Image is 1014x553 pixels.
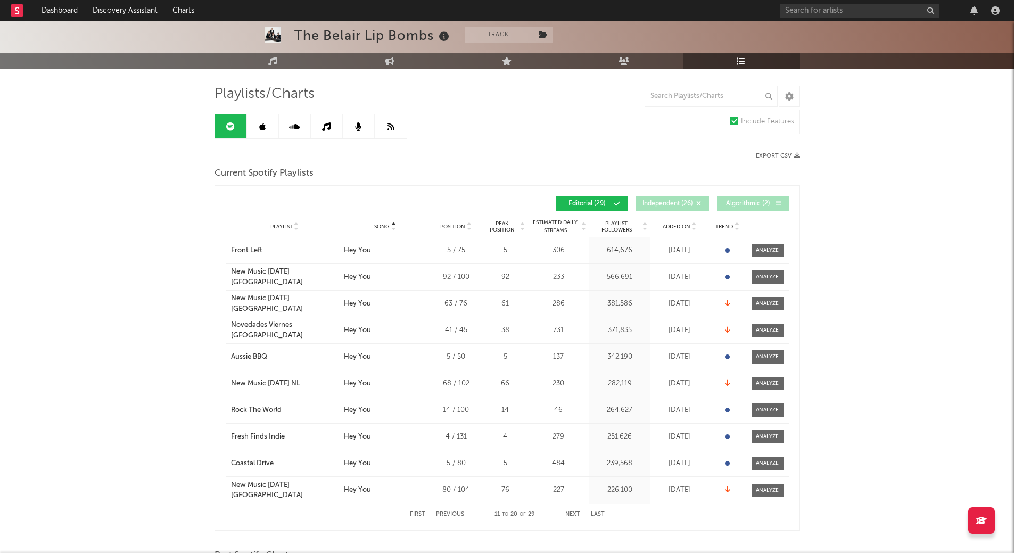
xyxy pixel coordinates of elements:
[344,405,371,416] div: Hey You
[636,196,709,211] button: Independent(26)
[653,272,706,283] div: [DATE]
[374,224,390,230] span: Song
[485,272,525,283] div: 92
[531,405,587,416] div: 46
[531,378,587,389] div: 230
[436,511,464,517] button: Previous
[231,245,339,256] a: Front Left
[344,458,371,469] div: Hey You
[653,325,706,336] div: [DATE]
[531,485,587,496] div: 227
[231,245,262,256] div: Front Left
[653,378,706,389] div: [DATE]
[485,405,525,416] div: 14
[344,245,371,256] div: Hey You
[531,219,580,235] span: Estimated Daily Streams
[485,378,525,389] div: 66
[485,508,544,521] div: 11 20 29
[485,299,525,309] div: 61
[592,272,648,283] div: 566,691
[231,480,339,501] a: New Music [DATE] [GEOGRAPHIC_DATA]
[344,485,371,496] div: Hey You
[563,201,612,207] span: Editorial ( 29 )
[432,245,480,256] div: 5 / 75
[432,432,480,442] div: 4 / 131
[520,512,526,517] span: of
[231,432,285,442] div: Fresh Finds Indie
[592,378,648,389] div: 282,119
[592,458,648,469] div: 239,568
[231,320,339,341] div: Novedades Viernes [GEOGRAPHIC_DATA]
[565,511,580,517] button: Next
[531,299,587,309] div: 286
[653,352,706,362] div: [DATE]
[653,458,706,469] div: [DATE]
[294,27,452,44] div: The Belair Lip Bombs
[231,432,339,442] a: Fresh Finds Indie
[231,405,339,416] a: Rock The World
[231,458,274,469] div: Coastal Drive
[432,405,480,416] div: 14 / 100
[645,86,778,107] input: Search Playlists/Charts
[432,325,480,336] div: 41 / 45
[344,272,371,283] div: Hey You
[432,352,480,362] div: 5 / 50
[344,325,371,336] div: Hey You
[485,325,525,336] div: 38
[531,458,587,469] div: 484
[592,220,641,233] span: Playlist Followers
[485,485,525,496] div: 76
[724,201,773,207] span: Algorithmic ( 2 )
[653,405,706,416] div: [DATE]
[485,245,525,256] div: 5
[531,352,587,362] div: 137
[531,432,587,442] div: 279
[231,405,282,416] div: Rock The World
[592,299,648,309] div: 381,586
[653,485,706,496] div: [DATE]
[485,220,519,233] span: Peak Position
[344,378,371,389] div: Hey You
[410,511,425,517] button: First
[715,224,733,230] span: Trend
[653,245,706,256] div: [DATE]
[663,224,690,230] span: Added On
[231,267,339,287] a: New Music [DATE] [GEOGRAPHIC_DATA]
[592,432,648,442] div: 251,626
[344,352,371,362] div: Hey You
[231,378,339,389] a: New Music [DATE] NL
[592,485,648,496] div: 226,100
[556,196,628,211] button: Editorial(29)
[231,293,339,314] a: New Music [DATE] [GEOGRAPHIC_DATA]
[432,299,480,309] div: 63 / 76
[485,458,525,469] div: 5
[741,115,794,128] div: Include Features
[531,272,587,283] div: 233
[592,352,648,362] div: 342,190
[485,432,525,442] div: 4
[231,352,339,362] a: Aussie BBQ
[215,167,314,180] span: Current Spotify Playlists
[592,325,648,336] div: 371,835
[270,224,293,230] span: Playlist
[344,432,371,442] div: Hey You
[432,458,480,469] div: 5 / 80
[592,245,648,256] div: 614,676
[717,196,789,211] button: Algorithmic(2)
[642,201,693,207] span: Independent ( 26 )
[502,512,508,517] span: to
[531,325,587,336] div: 731
[653,299,706,309] div: [DATE]
[231,458,339,469] a: Coastal Drive
[756,153,800,159] button: Export CSV
[344,299,371,309] div: Hey You
[432,272,480,283] div: 92 / 100
[653,432,706,442] div: [DATE]
[231,378,300,389] div: New Music [DATE] NL
[592,405,648,416] div: 264,627
[432,378,480,389] div: 68 / 102
[531,245,587,256] div: 306
[231,352,267,362] div: Aussie BBQ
